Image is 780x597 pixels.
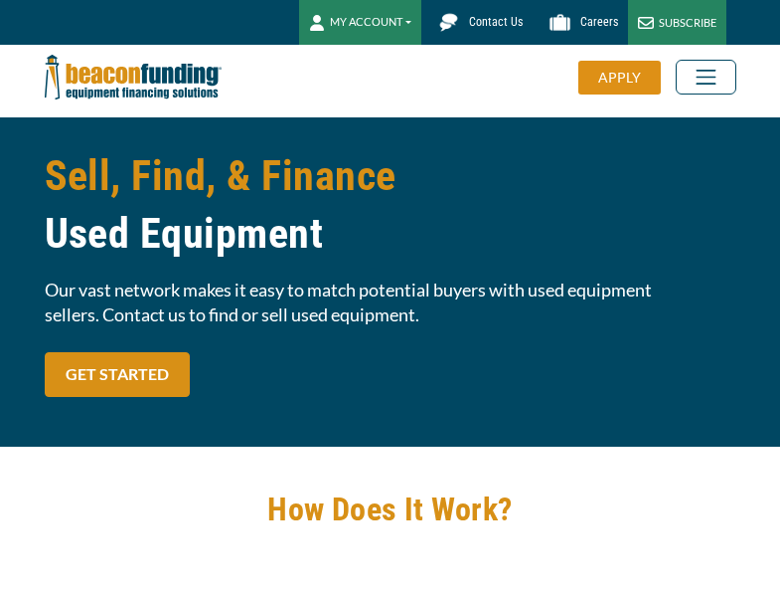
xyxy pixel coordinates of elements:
[421,5,533,40] a: Contact Us
[533,5,628,40] a: Careers
[45,487,736,532] h2: How Does It Work?
[578,61,661,95] div: APPLY
[578,61,676,95] a: APPLY
[676,60,736,95] button: Toggle navigation
[431,5,466,40] img: Beacon Funding chat
[45,45,222,109] img: Beacon Funding Corporation logo
[469,15,523,29] span: Contact Us
[45,278,736,327] span: Our vast network makes it easy to match potential buyers with used equipment sellers. Contact us ...
[45,352,190,397] a: GET STARTED
[580,15,618,29] span: Careers
[543,5,577,40] img: Beacon Funding Careers
[45,205,736,263] span: Used Equipment
[45,147,736,263] h1: Sell, Find, & Finance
